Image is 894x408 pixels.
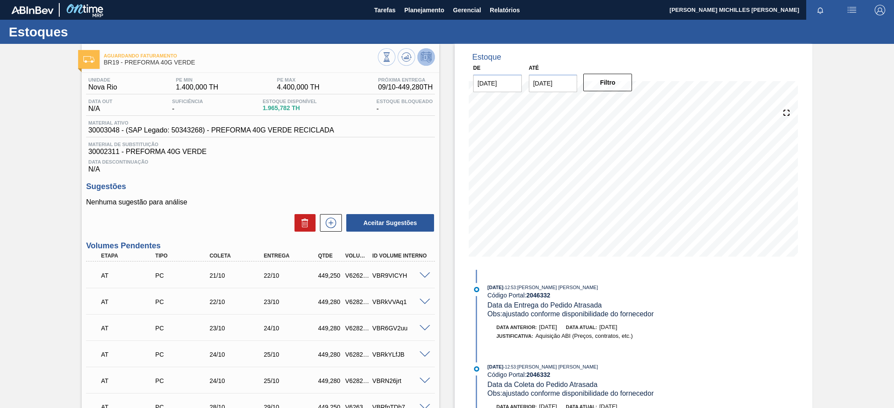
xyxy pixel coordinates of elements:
div: Pedido de Compra [153,351,214,358]
span: [DATE] [488,285,503,290]
div: Entrega [262,253,323,259]
button: Atualizar Gráfico [398,48,415,66]
span: : [PERSON_NAME] [PERSON_NAME] [516,364,598,369]
div: 25/10/2025 [262,377,323,384]
div: Excluir Sugestões [290,214,316,232]
div: VBRkVVAq1 [370,298,431,305]
button: Desprogramar Estoque [417,48,435,66]
span: Material de Substituição [88,142,433,147]
img: atual [474,287,479,292]
span: Data out [88,99,112,104]
button: Visão Geral dos Estoques [378,48,395,66]
span: : [PERSON_NAME] [PERSON_NAME] [516,285,598,290]
div: Qtde [316,253,345,259]
img: atual [474,366,479,372]
div: Código Portal: [488,292,696,299]
img: TNhmsLtSVTkK8tSr43FrP2fwEKptu5GPRR3wAAAABJRU5ErkJggg== [11,6,54,14]
div: N/A [86,156,435,173]
label: De [473,65,481,71]
div: V626278 [343,272,372,279]
input: dd/mm/yyyy [529,75,578,92]
span: BR19 - PREFORMA 40G VERDE [104,59,378,66]
span: PE MIN [176,77,219,82]
span: Planejamento [404,5,444,15]
span: Aquisição ABI (Preços, contratos, etc.) [535,333,633,339]
strong: 2046332 [526,371,550,378]
span: Nova Rio [88,83,117,91]
div: V628228 [343,377,372,384]
div: Pedido de Compra [153,325,214,332]
div: Pedido de Compra [153,272,214,279]
div: Código Portal: [488,371,696,378]
button: Filtro [583,74,632,91]
span: Estoque Bloqueado [377,99,433,104]
span: - 12:53 [503,365,516,369]
span: Tarefas [374,5,395,15]
span: Data anterior: [496,325,537,330]
h3: Sugestões [86,182,435,191]
img: Ícone [83,56,94,63]
label: Até [529,65,539,71]
span: [DATE] [539,324,557,330]
p: AT [101,351,158,358]
button: Aceitar Sugestões [346,214,434,232]
p: AT [101,325,158,332]
span: Próxima Entrega [378,77,433,82]
div: 22/10/2025 [207,298,268,305]
p: Nenhuma sugestão para análise [86,198,435,206]
div: Aguardando Informações de Transporte [99,345,160,364]
div: VBRN26jrt [370,377,431,384]
div: 449,280 [316,351,345,358]
div: 23/10/2025 [262,298,323,305]
div: Aguardando Informações de Transporte [99,292,160,311]
div: Pedido de Compra [153,377,214,384]
div: Aguardando Informações de Transporte [99,371,160,390]
div: 24/10/2025 [262,325,323,332]
button: Notificações [806,4,834,16]
div: VBRkYLfJB [370,351,431,358]
div: - [374,99,435,113]
span: Aguardando Faturamento [104,53,378,58]
span: [DATE] [488,364,503,369]
div: 24/10/2025 [207,377,268,384]
div: VBR9VICYH [370,272,431,279]
div: Aguardando Informações de Transporte [99,266,160,285]
div: 449,250 [316,272,345,279]
div: N/A [86,99,115,113]
span: Gerencial [453,5,481,15]
div: Aceitar Sugestões [342,213,435,233]
div: 449,280 [316,377,345,384]
span: Data Descontinuação [88,159,433,165]
div: 21/10/2025 [207,272,268,279]
strong: 2046332 [526,292,550,299]
h1: Estoques [9,27,165,37]
div: V628227 [343,351,372,358]
input: dd/mm/yyyy [473,75,522,92]
div: 25/10/2025 [262,351,323,358]
span: Estoque Disponível [262,99,316,104]
p: AT [101,272,158,279]
div: - [170,99,205,113]
div: 449,280 [316,325,345,332]
span: Data da Entrega do Pedido Atrasada [488,301,602,309]
span: Relatórios [490,5,520,15]
span: Unidade [88,77,117,82]
span: Material ativo [88,120,334,125]
p: AT [101,298,158,305]
span: [DATE] [599,324,617,330]
span: 1.965,782 TH [262,105,316,111]
div: Coleta [207,253,268,259]
div: Estoque [472,53,501,62]
span: - 12:53 [503,285,516,290]
span: Justificativa: [496,333,533,339]
img: userActions [847,5,857,15]
span: 4.400,000 TH [277,83,320,91]
div: Etapa [99,253,160,259]
div: Volume Portal [343,253,372,259]
div: Aguardando Informações de Transporte [99,319,160,338]
div: 449,280 [316,298,345,305]
div: Pedido de Compra [153,298,214,305]
div: V628219 [343,325,372,332]
span: 09/10 - 449,280 TH [378,83,433,91]
span: 30002311 - PREFORMA 40G VERDE [88,148,433,156]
